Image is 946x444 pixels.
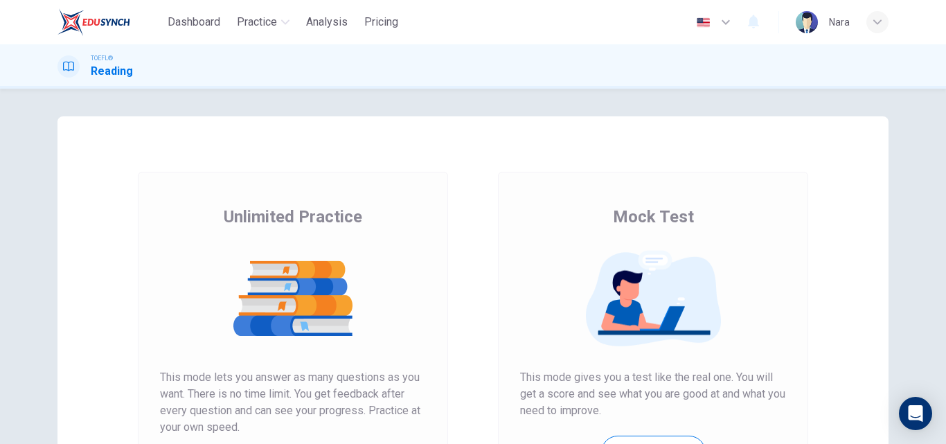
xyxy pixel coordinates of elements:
[168,14,220,30] span: Dashboard
[57,8,130,36] img: EduSynch logo
[224,206,362,228] span: Unlimited Practice
[613,206,694,228] span: Mock Test
[231,10,295,35] button: Practice
[829,14,850,30] div: ์Nara
[237,14,277,30] span: Practice
[899,397,932,430] div: Open Intercom Messenger
[91,53,113,63] span: TOEFL®
[306,14,348,30] span: Analysis
[162,10,226,35] button: Dashboard
[57,8,162,36] a: EduSynch logo
[695,17,712,28] img: en
[160,369,426,436] span: This mode lets you answer as many questions as you want. There is no time limit. You get feedback...
[364,14,398,30] span: Pricing
[301,10,353,35] button: Analysis
[520,369,786,419] span: This mode gives you a test like the real one. You will get a score and see what you are good at a...
[91,63,133,80] h1: Reading
[359,10,404,35] button: Pricing
[796,11,818,33] img: Profile picture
